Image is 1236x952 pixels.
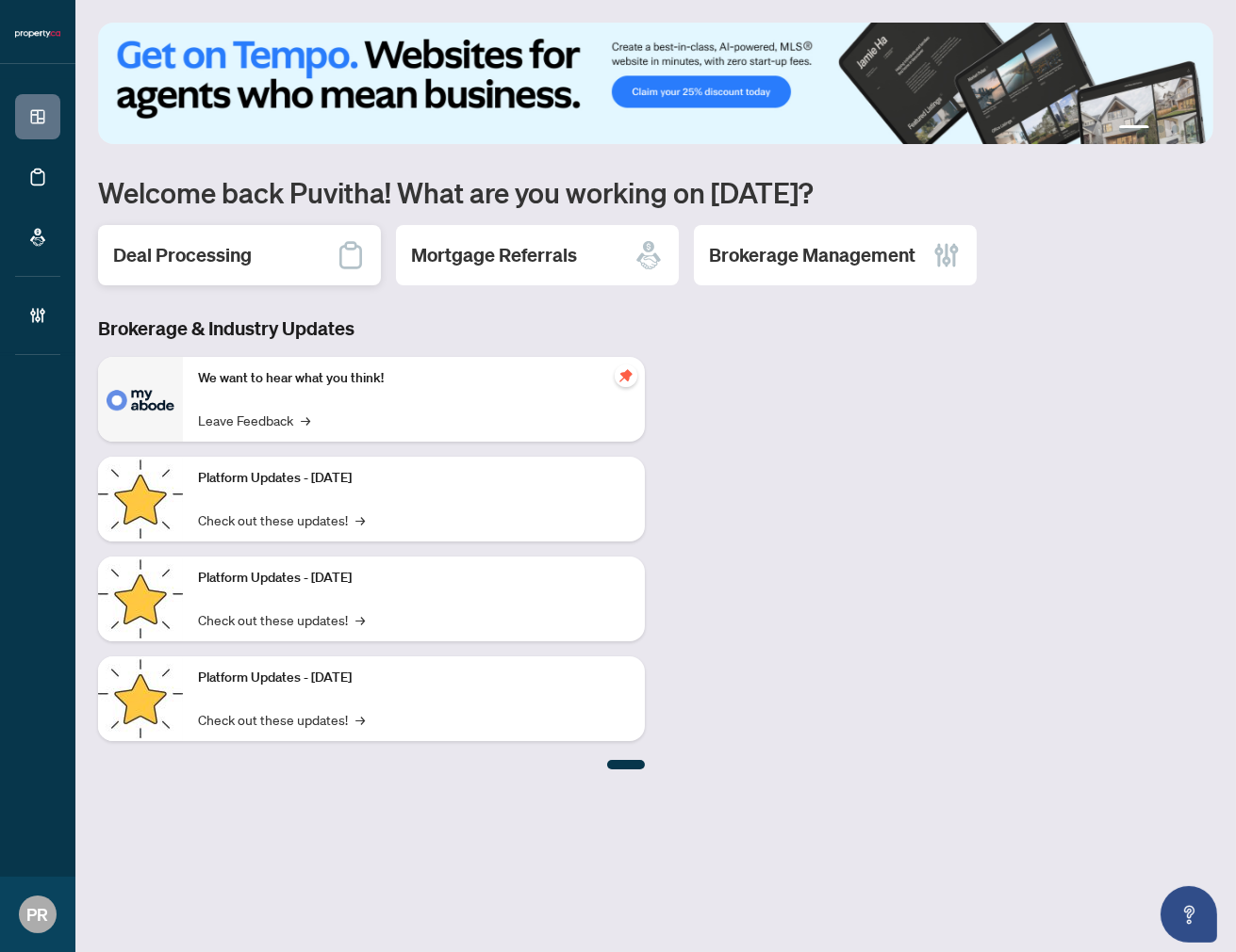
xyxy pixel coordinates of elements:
p: Platform Updates - [DATE] [198,568,630,589]
button: 4 [1187,125,1195,133]
span: → [355,709,365,730]
button: 2 [1157,125,1164,133]
img: Platform Updates - July 8, 2025 [98,557,183,641]
a: Check out these updates!→ [198,709,365,730]
img: logo [15,28,60,40]
a: Check out these updates!→ [198,509,365,530]
button: 3 [1172,125,1179,133]
h3: Brokerage & Industry Updates [98,315,645,342]
h2: Brokerage Management [709,242,915,268]
button: Open asap [1161,886,1217,943]
span: pushpin [615,364,637,387]
h1: Welcome back Puvitha! What are you working on [DATE]? [98,174,1213,210]
img: Slide 0 [98,23,1213,144]
span: → [301,410,310,430]
span: → [355,609,365,630]
a: Leave Feedback→ [198,410,310,430]
button: 1 [1119,125,1149,133]
p: We want to hear what you think! [198,368,630,389]
a: Check out these updates!→ [198,609,365,630]
img: Platform Updates - June 23, 2025 [98,656,183,741]
p: Platform Updates - [DATE] [198,468,630,489]
span: PR [27,901,49,928]
h2: Deal Processing [113,242,252,268]
span: → [355,509,365,530]
p: Platform Updates - [DATE] [198,668,630,688]
img: We want to hear what you think! [98,357,183,442]
img: Platform Updates - July 21, 2025 [98,457,183,541]
h2: Mortgage Referrals [411,242,577,268]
